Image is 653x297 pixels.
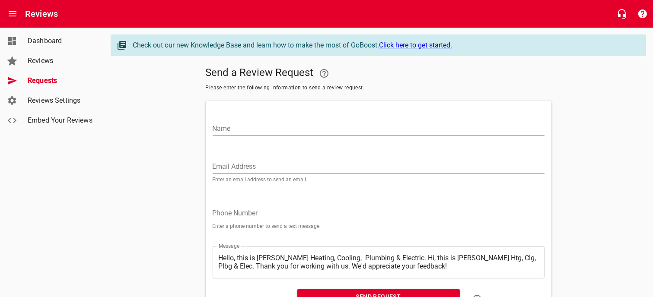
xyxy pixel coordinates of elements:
[28,56,93,66] span: Reviews
[612,3,632,24] button: Live Chat
[213,177,545,182] p: Enter an email address to send an email.
[632,3,653,24] button: Support Portal
[206,84,551,92] span: Please enter the following information to send a review request.
[213,224,545,229] p: Enter a phone number to send a text message.
[314,63,334,84] a: Your Google or Facebook account must be connected to "Send a Review Request"
[2,3,23,24] button: Open drawer
[28,76,93,86] span: Requests
[28,115,93,126] span: Embed Your Reviews
[133,40,637,51] div: Check out our new Knowledge Base and learn how to make the most of GoBoost.
[379,41,452,49] a: Click here to get started.
[28,95,93,106] span: Reviews Settings
[28,36,93,46] span: Dashboard
[219,254,538,270] textarea: Hello, this is [PERSON_NAME] Heating, Cooling, Plumbing & Electric. Hi, this is [PERSON_NAME] Htg...
[206,63,551,84] h5: Send a Review Request
[25,7,58,21] h6: Reviews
